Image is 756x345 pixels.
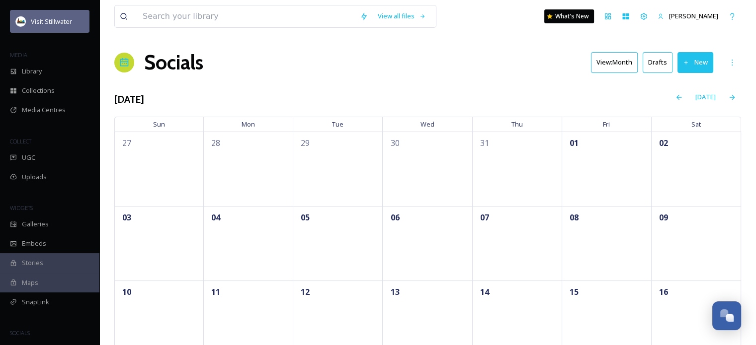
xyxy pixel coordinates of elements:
div: [DATE] [690,87,721,107]
span: 07 [478,210,492,224]
span: Fri [562,117,652,132]
span: Galleries [22,219,49,229]
span: Embeds [22,239,46,248]
span: 04 [209,210,223,224]
span: Thu [473,117,562,132]
span: 08 [567,210,581,224]
button: Open Chat [712,301,741,330]
span: SnapLink [22,297,49,307]
button: View:Month [591,52,638,72]
span: 14 [478,285,492,299]
span: 31 [478,136,492,150]
span: 09 [657,210,671,224]
span: SOCIALS [10,329,30,337]
span: 06 [388,210,402,224]
span: Sun [114,117,204,132]
span: Collections [22,86,55,95]
span: Uploads [22,172,47,182]
span: Wed [383,117,472,132]
span: COLLECT [10,138,31,145]
span: 01 [567,136,581,150]
a: What's New [544,9,594,23]
span: Visit Stillwater [31,17,72,26]
button: Drafts [643,52,672,72]
span: Sat [652,117,741,132]
span: 30 [388,136,402,150]
span: UGC [22,153,35,162]
input: Search your library [138,5,355,27]
a: Socials [144,48,203,77]
span: Stories [22,258,43,268]
span: 03 [120,210,134,224]
span: 28 [209,136,223,150]
span: WIDGETS [10,204,33,211]
span: 02 [657,136,671,150]
img: IrSNqUGn_400x400.jpg [16,16,26,26]
a: Drafts [643,52,677,72]
span: Tue [293,117,383,132]
span: 12 [298,285,312,299]
span: [PERSON_NAME] [669,11,718,20]
span: 11 [209,285,223,299]
span: 13 [388,285,402,299]
h3: [DATE] [114,92,144,107]
span: Maps [22,278,38,287]
button: New [677,52,713,72]
span: 29 [298,136,312,150]
span: 05 [298,210,312,224]
span: Mon [204,117,293,132]
a: View all files [373,6,431,26]
span: 10 [120,285,134,299]
span: Library [22,67,42,76]
span: 15 [567,285,581,299]
span: MEDIA [10,51,27,59]
span: Media Centres [22,105,66,115]
span: 16 [657,285,671,299]
a: [PERSON_NAME] [653,6,723,26]
span: 27 [120,136,134,150]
